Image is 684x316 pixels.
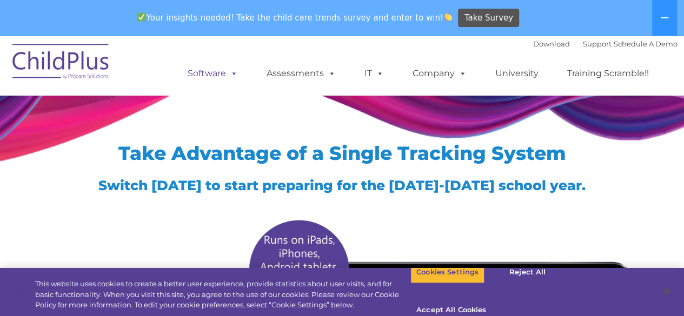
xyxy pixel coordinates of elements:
button: Close [655,279,679,303]
a: Schedule A Demo [614,39,678,48]
button: Cookies Settings [410,261,484,284]
span: Switch [DATE] to start preparing for the [DATE]-[DATE] school year. [98,177,586,193]
span: Take Survey [464,9,513,28]
a: Download [533,39,570,48]
span: Take Advantage of a Single Tracking System [118,142,566,165]
a: Take Survey [458,9,519,28]
img: ✅ [137,13,145,21]
a: University [484,63,549,84]
img: ChildPlus by Procare Solutions [7,36,115,90]
div: This website uses cookies to create a better user experience, provide statistics about user visit... [35,279,410,311]
a: Assessments [256,63,347,84]
font: | [533,39,678,48]
a: Company [402,63,477,84]
button: Reject All [494,261,561,284]
img: 👏 [444,13,452,21]
a: Software [177,63,249,84]
span: Your insights needed! Take the child care trends survey and enter to win! [133,7,457,28]
a: Training Scramble!! [556,63,660,84]
a: Support [583,39,612,48]
a: IT [354,63,395,84]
